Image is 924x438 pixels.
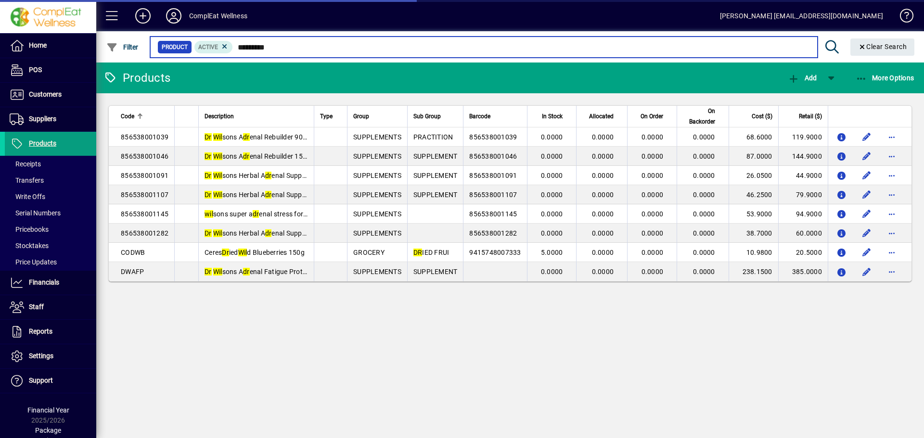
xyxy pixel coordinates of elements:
td: 385.0000 [778,262,828,281]
span: Receipts [10,160,41,168]
span: 0.0000 [592,210,614,218]
td: 53.9000 [729,204,778,224]
button: Edit [859,206,874,222]
em: Wil [213,229,222,237]
div: Type [320,111,341,122]
span: Support [29,376,53,384]
span: 0.0000 [693,268,715,275]
span: Settings [29,352,53,360]
div: In Stock [533,111,572,122]
span: 856538001091 [121,172,168,179]
span: Retail ($) [799,111,822,122]
span: 0.0000 [642,268,664,275]
em: dr [243,133,250,141]
span: Write Offs [10,193,45,200]
span: 0.0000 [541,268,563,275]
span: SUPPLEMENTS [353,152,401,160]
span: 0.0000 [693,191,715,199]
td: 38.7000 [729,224,778,243]
span: PRACTITION [413,133,453,141]
span: SUPPLEMENTS [353,210,401,218]
em: dr [243,268,250,275]
a: Settings [5,344,96,368]
td: 68.6000 [729,127,778,147]
span: 0.0000 [541,210,563,218]
span: SUPPLEMENTS [353,268,401,275]
span: Cost ($) [752,111,772,122]
span: SUPPLEMENT [413,152,458,160]
span: 0.0000 [592,133,614,141]
span: Product [162,42,188,52]
span: Financial Year [27,406,69,414]
span: Add [788,74,817,82]
span: 856538001046 [469,152,517,160]
em: dr [243,152,250,160]
span: 0.0000 [642,249,664,256]
button: Edit [859,149,874,164]
span: sons Herbal A enal Support - Licorice 60ml [205,229,357,237]
span: Customers [29,90,62,98]
span: 856538001282 [469,229,517,237]
a: Price Updates [5,254,96,270]
span: 856538001091 [469,172,517,179]
span: Suppliers [29,115,56,123]
span: 0.0000 [541,133,563,141]
span: Code [121,111,134,122]
em: Dr [205,172,212,179]
span: sons A enal Rebuilder 90 caps [205,133,319,141]
button: Edit [859,168,874,183]
span: sons A enal Rebuilder 150's [205,152,311,160]
span: sons super a enal stress formula 150's [205,210,336,218]
div: Sub Group [413,111,458,122]
div: Products [103,70,170,86]
a: Pricebooks [5,221,96,238]
em: dr [265,229,272,237]
span: 0.0000 [541,191,563,199]
div: Group [353,111,401,122]
span: SUPPLEMENTS [353,172,401,179]
span: SUPPLEMENTS [353,133,401,141]
a: Transfers [5,172,96,188]
span: Clear Search [858,43,907,50]
span: Ceres ied d Blueberries 150g [205,249,305,256]
span: Pricebooks [10,225,49,233]
span: Products [29,139,56,147]
span: 0.0000 [592,191,614,199]
em: wil [205,210,213,218]
div: On Order [633,111,672,122]
td: 94.9000 [778,204,828,224]
span: 0.0000 [693,172,715,179]
td: 87.0000 [729,147,778,166]
td: 20.5000 [778,243,828,262]
button: Edit [859,245,874,260]
em: Wil [213,152,222,160]
a: Suppliers [5,107,96,131]
em: dr [253,210,259,218]
em: DR [413,249,423,256]
div: Description [205,111,308,122]
a: POS [5,58,96,82]
td: 144.9000 [778,147,828,166]
div: Allocated [582,111,622,122]
span: Sub Group [413,111,441,122]
button: More options [884,264,899,279]
em: Wil [213,268,222,275]
em: dr [265,172,272,179]
span: Description [205,111,234,122]
em: Dr [205,152,212,160]
button: More options [884,149,899,164]
em: Wil [213,191,222,199]
a: Staff [5,295,96,319]
span: Group [353,111,369,122]
button: Edit [859,225,874,241]
span: 856538001145 [469,210,517,218]
span: DWAFP [121,268,144,275]
span: 0.0000 [642,133,664,141]
button: Filter [104,38,141,56]
span: 5.0000 [541,249,563,256]
a: Stocktakes [5,238,96,254]
span: Transfers [10,176,44,184]
a: Financials [5,271,96,295]
span: 0.0000 [642,172,664,179]
em: Wil [238,249,247,256]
